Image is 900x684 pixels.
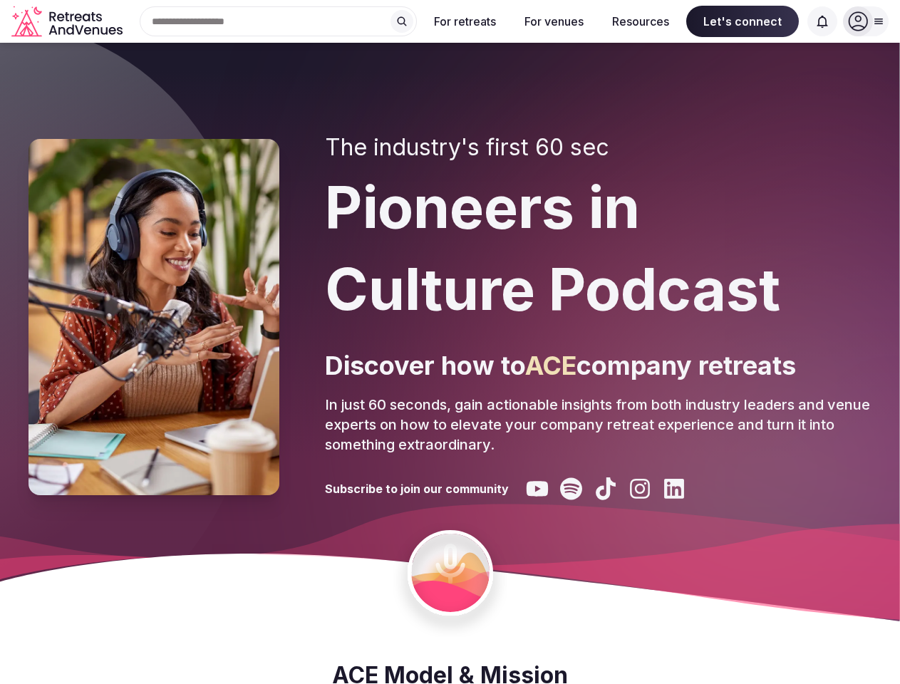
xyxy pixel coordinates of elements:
[325,348,871,383] p: Discover how to company retreats
[325,395,871,455] p: In just 60 seconds, gain actionable insights from both industry leaders and venue experts on how ...
[601,6,681,37] button: Resources
[525,350,576,381] span: ACE
[325,134,871,161] h2: The industry's first 60 sec
[11,6,125,38] svg: Retreats and Venues company logo
[423,6,507,37] button: For retreats
[686,6,799,37] span: Let's connect
[325,167,871,331] h1: Pioneers in Culture Podcast
[29,139,279,495] img: Pioneers in Culture Podcast
[325,481,509,497] h3: Subscribe to join our community
[513,6,595,37] button: For venues
[11,6,125,38] a: Visit the homepage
